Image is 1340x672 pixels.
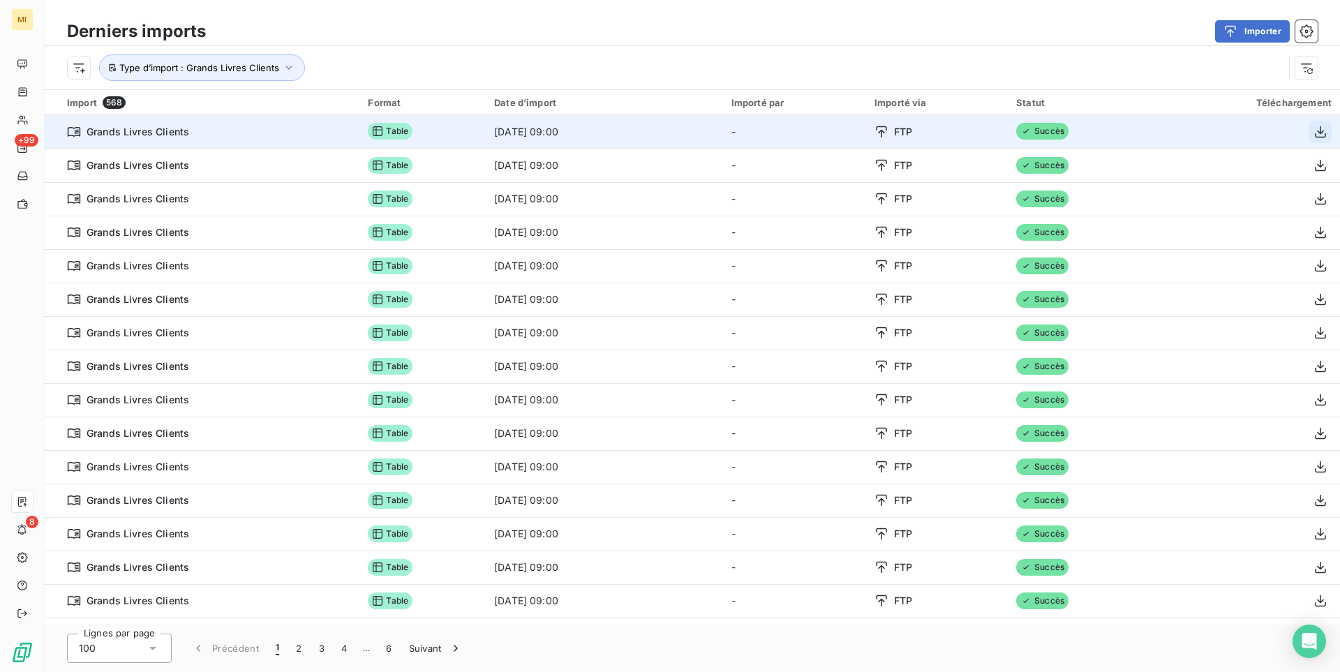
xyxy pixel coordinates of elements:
[723,383,866,417] td: -
[87,192,189,206] span: Grands Livres Clients
[894,125,912,139] span: FTP
[894,527,912,541] span: FTP
[87,259,189,273] span: Grands Livres Clients
[723,216,866,249] td: -
[486,551,723,584] td: [DATE] 09:00
[355,637,378,659] span: …
[494,97,715,108] div: Date d’import
[87,393,189,407] span: Grands Livres Clients
[276,641,279,655] span: 1
[723,584,866,618] td: -
[1016,257,1069,274] span: Succès
[486,350,723,383] td: [DATE] 09:00
[87,527,189,541] span: Grands Livres Clients
[723,484,866,517] td: -
[894,292,912,306] span: FTP
[1215,20,1290,43] button: Importer
[87,460,189,474] span: Grands Livres Clients
[311,634,333,663] button: 3
[723,551,866,584] td: -
[1016,458,1069,475] span: Succès
[87,426,189,440] span: Grands Livres Clients
[378,634,400,663] button: 6
[11,641,33,664] img: Logo LeanPay
[1293,625,1326,658] div: Open Intercom Messenger
[723,182,866,216] td: -
[87,594,189,608] span: Grands Livres Clients
[368,191,412,207] span: Table
[486,484,723,517] td: [DATE] 09:00
[87,326,189,340] span: Grands Livres Clients
[723,149,866,182] td: -
[731,97,858,108] div: Importé par
[368,324,412,341] span: Table
[87,493,189,507] span: Grands Livres Clients
[486,283,723,316] td: [DATE] 09:00
[894,259,912,273] span: FTP
[368,123,412,140] span: Table
[486,249,723,283] td: [DATE] 09:00
[894,393,912,407] span: FTP
[486,417,723,450] td: [DATE] 09:00
[103,96,126,109] span: 568
[99,54,305,81] button: Type d’import : Grands Livres Clients
[368,291,412,308] span: Table
[894,326,912,340] span: FTP
[368,97,477,108] div: Format
[368,391,412,408] span: Table
[87,359,189,373] span: Grands Livres Clients
[723,450,866,484] td: -
[368,492,412,509] span: Table
[1016,97,1142,108] div: Statut
[486,316,723,350] td: [DATE] 09:00
[87,158,189,172] span: Grands Livres Clients
[723,350,866,383] td: -
[119,62,279,73] span: Type d’import : Grands Livres Clients
[15,134,38,147] span: +99
[79,641,96,655] span: 100
[1016,191,1069,207] span: Succès
[723,115,866,149] td: -
[894,359,912,373] span: FTP
[874,97,999,108] div: Importé via
[333,634,355,663] button: 4
[1159,97,1332,108] div: Téléchargement
[894,560,912,574] span: FTP
[723,283,866,316] td: -
[486,618,723,651] td: [DATE] 10:14
[486,149,723,182] td: [DATE] 09:00
[368,425,412,442] span: Table
[87,560,189,574] span: Grands Livres Clients
[26,516,38,528] span: 8
[267,634,288,663] button: 1
[894,594,912,608] span: FTP
[368,157,412,174] span: Table
[486,182,723,216] td: [DATE] 09:00
[1016,291,1069,308] span: Succès
[723,316,866,350] td: -
[368,525,412,542] span: Table
[723,618,866,651] td: -
[894,426,912,440] span: FTP
[894,158,912,172] span: FTP
[368,358,412,375] span: Table
[1016,391,1069,408] span: Succès
[368,224,412,241] span: Table
[1016,358,1069,375] span: Succès
[67,19,206,44] h3: Derniers imports
[486,216,723,249] td: [DATE] 09:00
[1016,492,1069,509] span: Succès
[486,517,723,551] td: [DATE] 09:00
[894,493,912,507] span: FTP
[368,559,412,576] span: Table
[723,517,866,551] td: -
[401,634,471,663] button: Suivant
[486,450,723,484] td: [DATE] 09:00
[1016,525,1069,542] span: Succès
[894,460,912,474] span: FTP
[11,8,33,31] div: MI
[894,192,912,206] span: FTP
[87,225,189,239] span: Grands Livres Clients
[183,634,267,663] button: Précédent
[1016,559,1069,576] span: Succès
